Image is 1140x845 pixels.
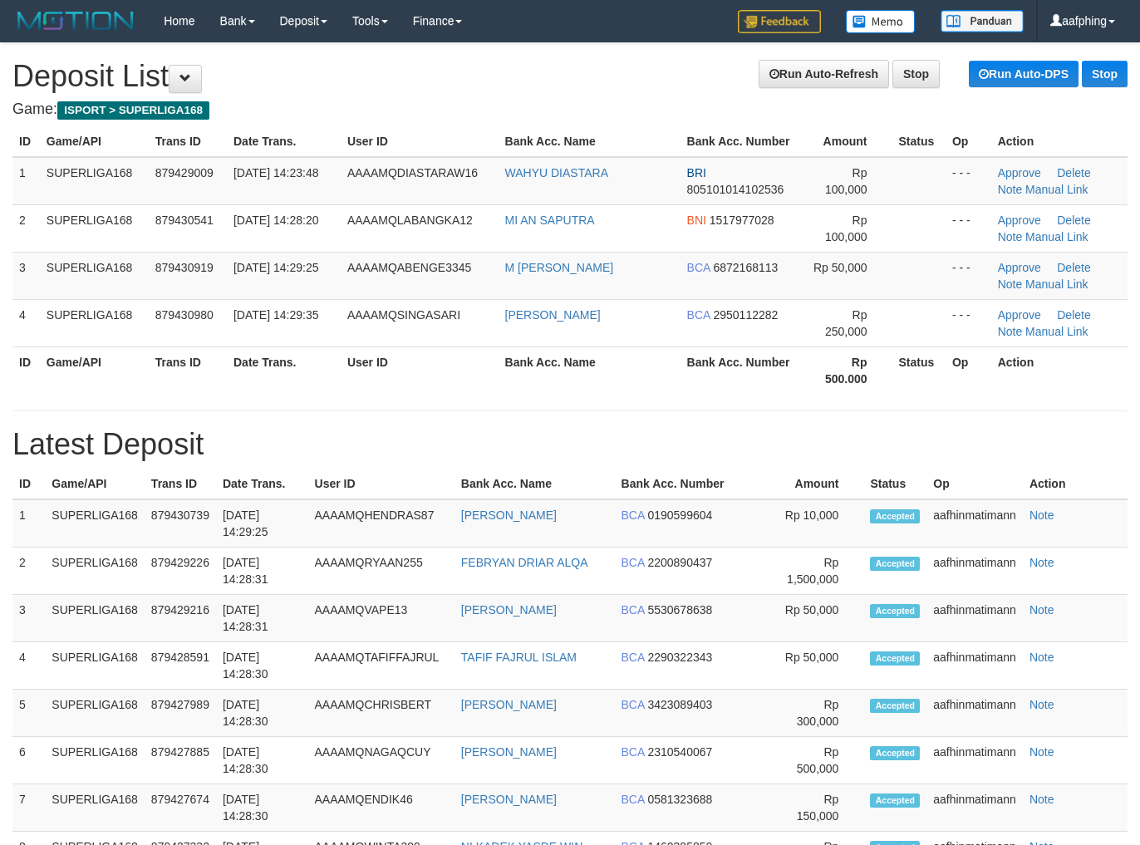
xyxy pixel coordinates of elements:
[45,642,145,690] td: SUPERLIGA168
[759,60,889,88] a: Run Auto-Refresh
[647,793,712,806] span: 0581323688
[505,261,614,274] a: M [PERSON_NAME]
[145,642,216,690] td: 879428591
[155,308,214,322] span: 879430980
[461,603,557,617] a: [PERSON_NAME]
[863,469,926,499] th: Status
[1023,469,1128,499] th: Action
[687,308,710,322] span: BCA
[499,126,681,157] th: Bank Acc. Name
[40,346,149,394] th: Game/API
[216,784,308,832] td: [DATE] 14:28:30
[12,784,45,832] td: 7
[870,793,920,808] span: Accepted
[155,261,214,274] span: 879430919
[461,745,557,759] a: [PERSON_NAME]
[12,252,40,299] td: 3
[1029,745,1054,759] a: Note
[45,499,145,548] td: SUPERLIGA168
[926,690,1023,737] td: aafhinmatimann
[946,252,991,299] td: - - -
[347,166,478,179] span: AAAAMQDIASTARAW16
[40,299,149,346] td: SUPERLIGA168
[738,10,821,33] img: Feedback.jpg
[308,737,455,784] td: AAAAMQNAGAQCUY
[991,346,1128,394] th: Action
[12,595,45,642] td: 3
[461,556,588,569] a: FEBRYAN DRIAR ALQA
[687,214,706,227] span: BNI
[216,499,308,548] td: [DATE] 14:29:25
[926,784,1023,832] td: aafhinmatimann
[647,745,712,759] span: 2310540067
[647,508,712,522] span: 0190599604
[461,651,577,664] a: TAFIF FAJRUL ISLAM
[1029,603,1054,617] a: Note
[341,346,499,394] th: User ID
[40,126,149,157] th: Game/API
[991,126,1128,157] th: Action
[998,278,1023,291] a: Note
[801,346,892,394] th: Rp 500.000
[941,10,1024,32] img: panduan.png
[12,126,40,157] th: ID
[216,737,308,784] td: [DATE] 14:28:30
[774,469,863,499] th: Amount
[347,214,473,227] span: AAAAMQLABANGKA12
[825,166,867,196] span: Rp 100,000
[145,548,216,595] td: 879429226
[846,10,916,33] img: Button%20Memo.svg
[622,603,645,617] span: BCA
[647,556,712,569] span: 2200890437
[870,699,920,713] span: Accepted
[713,261,778,274] span: 6872168113
[45,548,145,595] td: SUPERLIGA168
[308,469,455,499] th: User ID
[946,346,991,394] th: Op
[622,556,645,569] span: BCA
[998,166,1041,179] a: Approve
[145,595,216,642] td: 879429216
[926,469,1023,499] th: Op
[969,61,1079,87] a: Run Auto-DPS
[998,261,1041,274] a: Approve
[40,157,149,205] td: SUPERLIGA168
[1057,261,1090,274] a: Delete
[12,60,1128,93] h1: Deposit List
[308,784,455,832] td: AAAAMQENDIK46
[45,595,145,642] td: SUPERLIGA168
[308,595,455,642] td: AAAAMQVAPE13
[227,126,341,157] th: Date Trans.
[505,166,608,179] a: WAHYU DIASTARA
[687,183,784,196] span: 805101014102536
[145,690,216,737] td: 879427989
[870,557,920,571] span: Accepted
[461,698,557,711] a: [PERSON_NAME]
[647,651,712,664] span: 2290322343
[149,126,227,157] th: Trans ID
[681,126,801,157] th: Bank Acc. Number
[622,793,645,806] span: BCA
[622,508,645,522] span: BCA
[40,252,149,299] td: SUPERLIGA168
[145,737,216,784] td: 879427885
[825,214,867,243] span: Rp 100,000
[825,308,867,338] span: Rp 250,000
[40,204,149,252] td: SUPERLIGA168
[774,690,863,737] td: Rp 300,000
[347,308,460,322] span: AAAAMQSINGASARI
[681,346,801,394] th: Bank Acc. Number
[233,308,318,322] span: [DATE] 14:29:35
[12,157,40,205] td: 1
[45,469,145,499] th: Game/API
[926,499,1023,548] td: aafhinmatimann
[45,784,145,832] td: SUPERLIGA168
[12,346,40,394] th: ID
[461,793,557,806] a: [PERSON_NAME]
[216,642,308,690] td: [DATE] 14:28:30
[1029,508,1054,522] a: Note
[12,204,40,252] td: 2
[870,651,920,666] span: Accepted
[149,346,227,394] th: Trans ID
[926,595,1023,642] td: aafhinmatimann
